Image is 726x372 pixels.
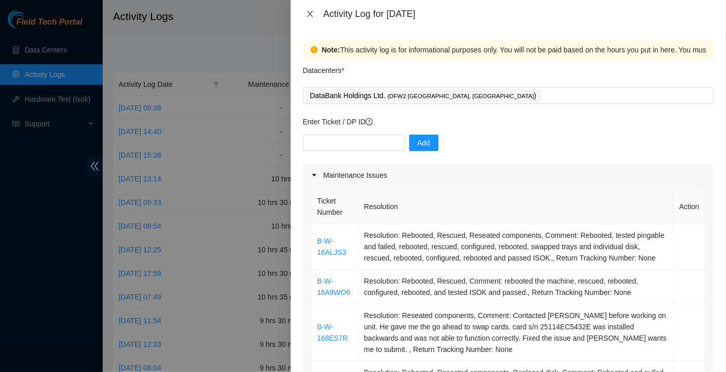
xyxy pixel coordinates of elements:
p: DataBank Holdings Ltd. ) [310,90,537,102]
th: Ticket Number [312,190,358,224]
button: Close [303,9,317,19]
span: exclamation-circle [311,46,318,53]
strong: Note: [322,44,340,55]
p: Datacenters [303,60,345,76]
span: question-circle [366,118,373,125]
th: Resolution [358,190,674,224]
td: Resolution: Rebooted, Rescued, Comment: rebooted the machine, rescued, rebooted, configured, rebo... [358,270,674,304]
td: Resolution: Reseated components, Comment: Contacted [PERSON_NAME] before working on unit. He gave... [358,304,674,361]
span: Add [417,137,430,148]
div: Maintenance Issues [303,163,714,187]
th: Action [674,190,705,224]
span: ( DFW2 [GEOGRAPHIC_DATA], [GEOGRAPHIC_DATA] [388,93,534,99]
td: Resolution: Rebooted, Rescued, Reseated components, Comment: Rebooted, tested pingable and failed... [358,224,674,270]
div: Activity Log for [DATE] [323,8,714,20]
a: B-W-16A9WO6 [317,277,351,296]
a: B-W-16ALJS3 [317,237,347,256]
button: Add [409,135,438,151]
span: caret-right [311,172,317,178]
span: close [306,10,314,18]
p: Enter Ticket / DP ID [303,116,714,127]
a: B-W-168ES7R [317,323,348,342]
